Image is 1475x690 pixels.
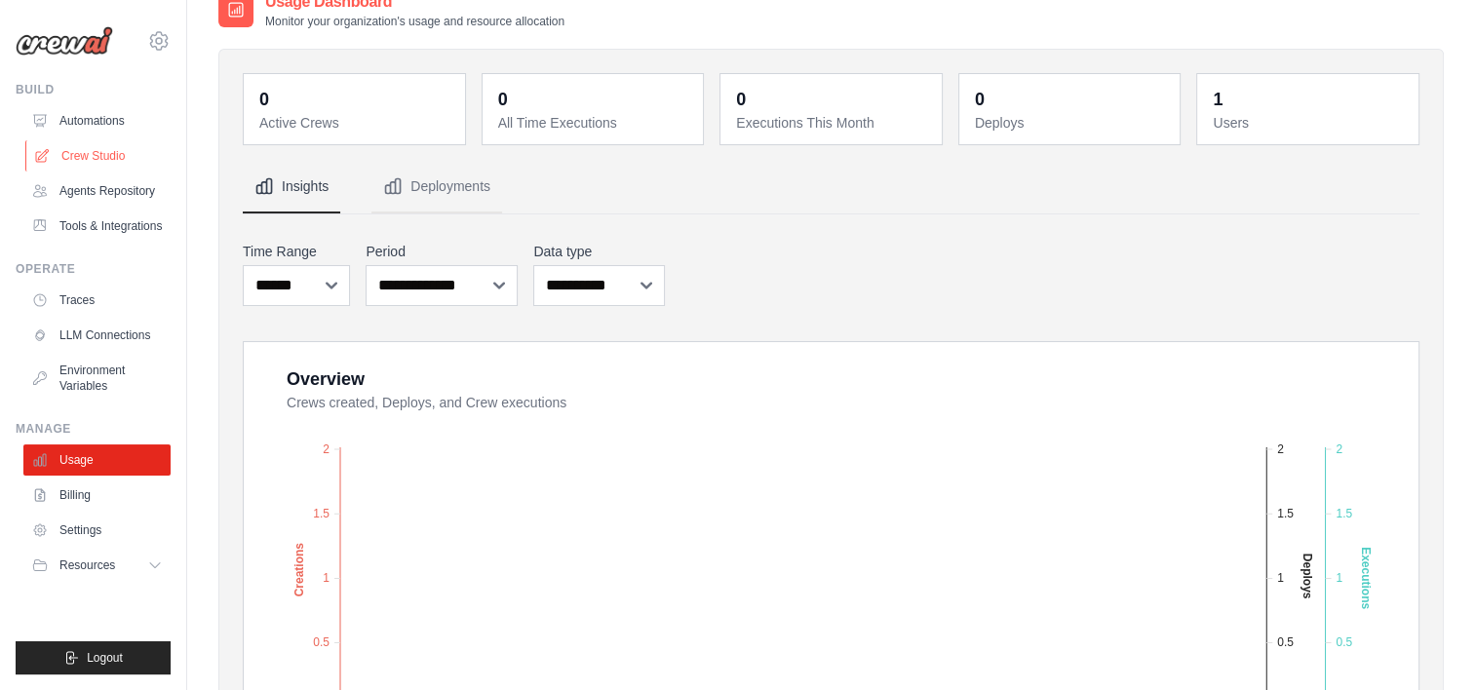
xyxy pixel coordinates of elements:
[259,86,269,113] div: 0
[1277,441,1284,455] tspan: 2
[287,365,365,393] div: Overview
[23,515,171,546] a: Settings
[1213,86,1223,113] div: 1
[23,444,171,476] a: Usage
[23,105,171,136] a: Automations
[23,355,171,402] a: Environment Variables
[323,441,330,455] tspan: 2
[736,86,746,113] div: 0
[243,161,1419,213] nav: Tabs
[1336,506,1352,519] tspan: 1.5
[1277,635,1294,649] tspan: 0.5
[292,542,306,596] text: Creations
[1336,571,1342,585] tspan: 1
[975,86,985,113] div: 0
[23,550,171,581] button: Resources
[23,320,171,351] a: LLM Connections
[243,242,350,261] label: Time Range
[1213,113,1407,133] dt: Users
[59,557,115,573] span: Resources
[1300,553,1314,598] text: Deploys
[23,211,171,242] a: Tools & Integrations
[498,113,692,133] dt: All Time Executions
[16,82,171,97] div: Build
[313,506,330,519] tspan: 1.5
[736,113,930,133] dt: Executions This Month
[1277,571,1284,585] tspan: 1
[25,140,173,172] a: Crew Studio
[243,161,340,213] button: Insights
[23,479,171,511] a: Billing
[323,571,330,585] tspan: 1
[16,421,171,437] div: Manage
[1359,547,1373,609] text: Executions
[313,635,330,649] tspan: 0.5
[16,641,171,674] button: Logout
[23,285,171,316] a: Traces
[1336,441,1342,455] tspan: 2
[975,113,1169,133] dt: Deploys
[87,650,123,666] span: Logout
[371,161,502,213] button: Deployments
[498,86,508,113] div: 0
[23,175,171,207] a: Agents Repository
[533,242,664,261] label: Data type
[259,113,453,133] dt: Active Crews
[366,242,518,261] label: Period
[16,26,113,56] img: Logo
[265,14,564,29] p: Monitor your organization's usage and resource allocation
[1277,506,1294,519] tspan: 1.5
[16,261,171,277] div: Operate
[287,393,1395,412] dt: Crews created, Deploys, and Crew executions
[1336,635,1352,649] tspan: 0.5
